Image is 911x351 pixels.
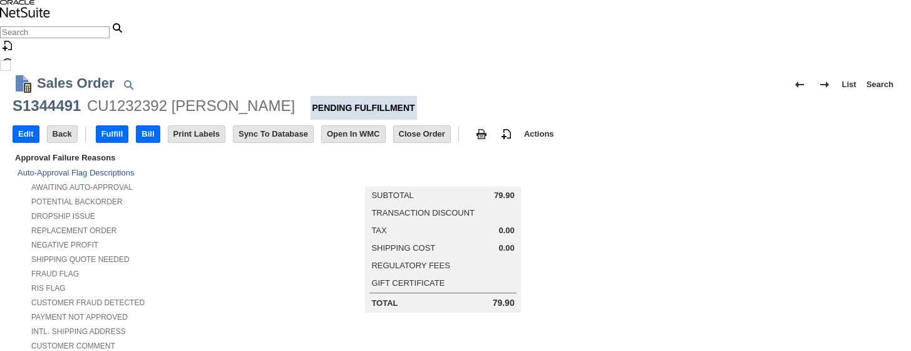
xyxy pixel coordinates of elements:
[817,77,832,92] img: Next
[87,96,295,116] div: CU1232392 [PERSON_NAME]
[371,278,445,288] a: Gift Certificate
[31,313,128,322] a: Payment not approved
[474,127,489,142] img: print.svg
[37,73,115,93] h1: Sales Order
[110,20,125,35] svg: Search
[498,243,514,253] span: 0.00
[499,127,514,142] img: add-record.svg
[365,166,520,186] caption: Summary
[31,212,95,221] a: Dropship Issue
[121,77,136,92] img: Quick Find
[168,126,225,142] input: Print Labels
[48,126,77,142] input: Back
[136,126,159,142] input: Bill
[371,191,413,200] a: Subtotal
[494,191,515,201] span: 79.90
[519,129,559,139] a: Actions
[13,96,81,116] div: S1344491
[837,75,862,95] a: List
[371,226,386,235] a: Tax
[792,77,807,92] img: Previous
[371,208,475,217] a: Transaction Discount
[31,241,98,249] a: Negative Profit
[498,226,514,236] span: 0.00
[322,126,385,142] input: Open In WMC
[13,126,39,142] input: Edit
[31,270,79,278] a: Fraud Flag
[31,284,66,293] a: RIS flag
[31,255,130,264] a: Shipping Quote Needed
[96,126,128,142] input: Fulfill
[311,96,417,120] div: Pending Fulfillment
[371,261,450,270] a: Regulatory Fees
[31,327,126,336] a: Intl. Shipping Address
[862,75,898,95] a: Search
[394,126,450,142] input: Close Order
[18,168,134,177] a: Auto-Approval Flag Descriptions
[31,183,133,192] a: Awaiting Auto-Approval
[31,197,123,206] a: Potential Backorder
[371,243,435,253] a: Shipping Cost
[234,126,313,142] input: Sync To Database
[13,150,292,165] div: Approval Failure Reasons
[31,298,145,307] a: Customer Fraud Detected
[493,298,515,308] span: 79.90
[31,226,116,235] a: Replacement Order
[31,342,115,350] a: Customer Comment
[371,298,398,308] a: Total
